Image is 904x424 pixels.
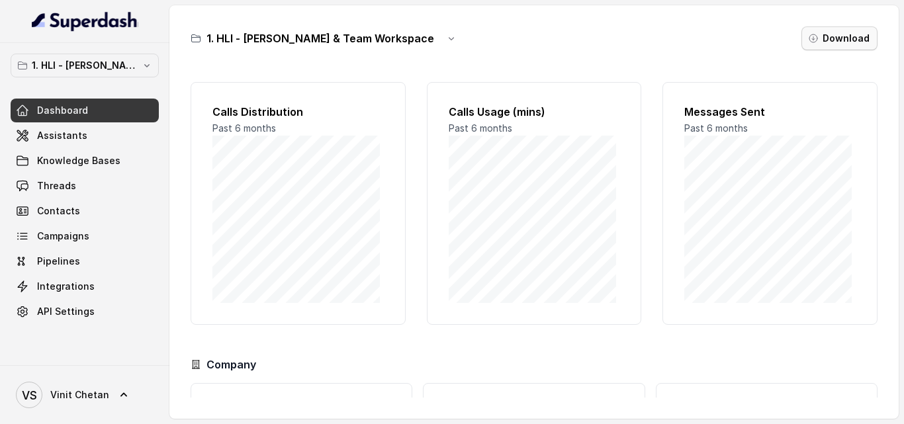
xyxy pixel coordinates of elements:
[212,104,384,120] h2: Calls Distribution
[32,11,138,32] img: light.svg
[11,124,159,148] a: Assistants
[11,224,159,248] a: Campaigns
[50,388,109,402] span: Vinit Chetan
[37,230,89,243] span: Campaigns
[684,122,748,134] span: Past 6 months
[212,122,276,134] span: Past 6 months
[37,280,95,293] span: Integrations
[449,104,620,120] h2: Calls Usage (mins)
[37,179,76,192] span: Threads
[37,154,120,167] span: Knowledge Bases
[37,104,88,117] span: Dashboard
[449,122,512,134] span: Past 6 months
[11,54,159,77] button: 1. HLI - [PERSON_NAME] & Team Workspace
[11,275,159,298] a: Integrations
[37,204,80,218] span: Contacts
[206,30,434,46] h3: 1. HLI - [PERSON_NAME] & Team Workspace
[11,99,159,122] a: Dashboard
[684,104,856,120] h2: Messages Sent
[11,199,159,223] a: Contacts
[206,357,256,372] h3: Company
[22,388,37,402] text: VS
[11,300,159,323] a: API Settings
[37,129,87,142] span: Assistants
[37,305,95,318] span: API Settings
[11,149,159,173] a: Knowledge Bases
[801,26,878,50] button: Download
[11,376,159,413] a: Vinit Chetan
[37,255,80,268] span: Pipelines
[11,174,159,198] a: Threads
[434,394,633,410] h3: Messages
[32,58,138,73] p: 1. HLI - [PERSON_NAME] & Team Workspace
[202,394,401,410] h3: Calls
[667,394,866,410] h3: Workspaces
[11,249,159,273] a: Pipelines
